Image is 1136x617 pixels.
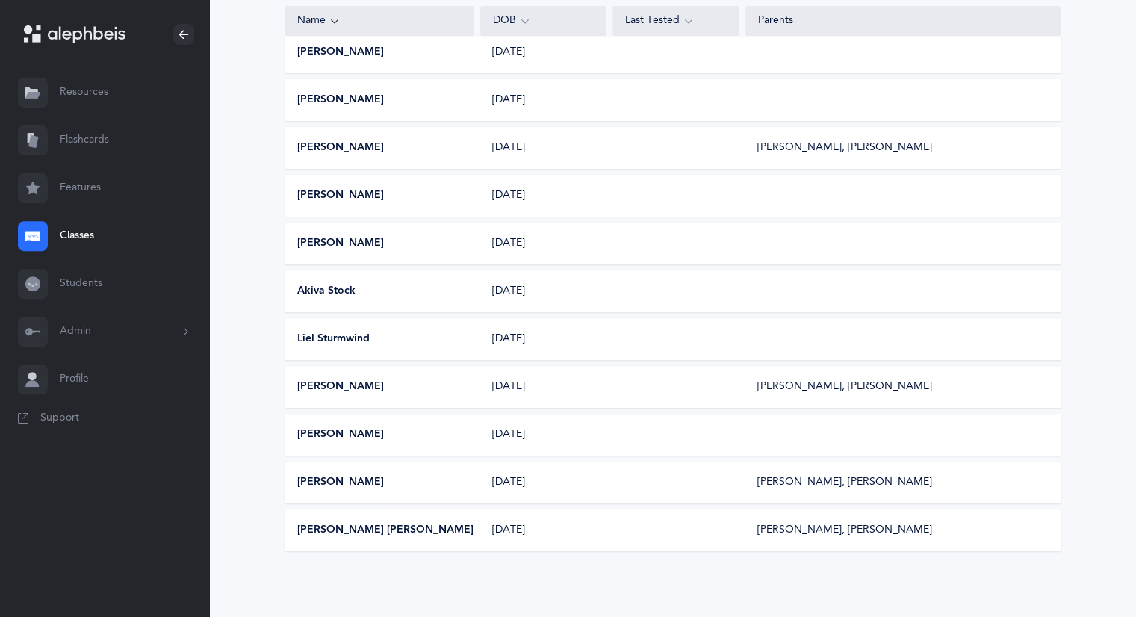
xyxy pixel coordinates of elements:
[757,379,932,394] div: [PERSON_NAME], [PERSON_NAME]
[757,523,932,538] div: [PERSON_NAME], [PERSON_NAME]
[297,13,462,29] div: Name
[297,379,384,394] button: [PERSON_NAME]
[480,188,606,203] div: [DATE]
[480,379,606,394] div: [DATE]
[758,13,1049,28] div: Parents
[480,475,606,490] div: [DATE]
[297,332,370,347] button: Liel Sturmwind
[297,45,384,60] button: [PERSON_NAME]
[757,140,932,155] div: [PERSON_NAME], [PERSON_NAME]
[480,93,606,108] div: [DATE]
[480,45,606,60] div: [DATE]
[40,411,79,426] span: Support
[297,284,356,299] button: Akiva Stock
[297,140,384,155] button: [PERSON_NAME]
[480,236,606,251] div: [DATE]
[757,475,932,490] div: [PERSON_NAME], [PERSON_NAME]
[297,427,384,442] button: [PERSON_NAME]
[480,140,606,155] div: [DATE]
[480,427,606,442] div: [DATE]
[480,284,606,299] div: [DATE]
[297,236,384,251] button: [PERSON_NAME]
[480,523,606,538] div: [DATE]
[625,13,727,29] div: Last Tested
[297,523,474,538] button: [PERSON_NAME] [PERSON_NAME]
[297,475,384,490] button: [PERSON_NAME]
[297,188,384,203] button: [PERSON_NAME]
[493,13,595,29] div: DOB
[297,93,384,108] button: [PERSON_NAME]
[480,332,606,347] div: [DATE]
